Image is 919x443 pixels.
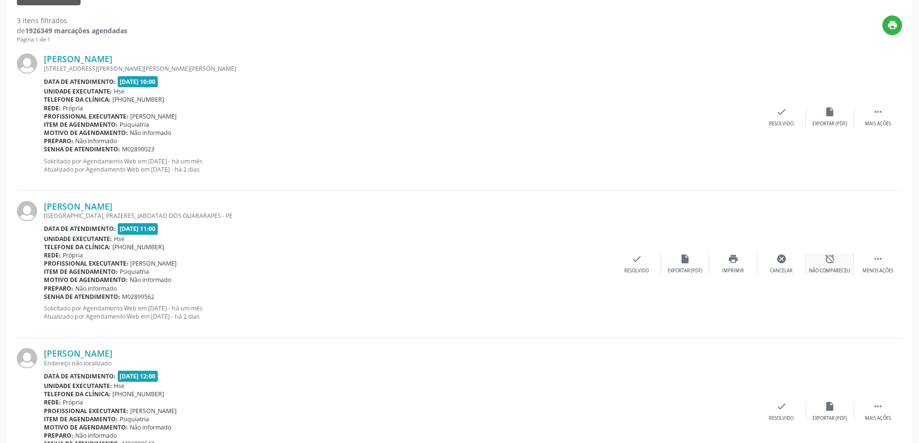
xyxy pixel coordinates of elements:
img: img [17,54,37,74]
b: Item de agendamento: [44,121,118,129]
b: Telefone da clínica: [44,390,110,398]
div: Resolvido [769,415,794,422]
i: insert_drive_file [824,401,835,412]
b: Telefone da clínica: [44,243,110,251]
span: M02890023 [122,145,154,153]
b: Rede: [44,104,61,112]
a: [PERSON_NAME] [44,201,112,212]
span: Psiquiatria [120,415,149,423]
span: [PERSON_NAME] [130,259,177,268]
i: check [776,401,787,412]
span: Própria [63,251,83,259]
div: Cancelar [770,268,793,274]
i:  [873,107,883,117]
div: Resolvido [624,268,649,274]
b: Profissional executante: [44,112,128,121]
b: Data de atendimento: [44,225,116,233]
b: Profissional executante: [44,407,128,415]
div: 3 itens filtrados [17,15,127,26]
img: img [17,348,37,368]
span: Não informado [75,431,117,440]
b: Item de agendamento: [44,268,118,276]
span: Psiquiatria [120,121,149,129]
i: alarm_off [824,254,835,264]
span: Hse [114,87,124,95]
span: Hse [114,235,124,243]
div: de [17,26,127,36]
i:  [873,254,883,264]
b: Unidade executante: [44,87,112,95]
strong: 1926349 marcações agendadas [25,26,127,35]
b: Rede: [44,251,61,259]
b: Telefone da clínica: [44,95,110,104]
b: Preparo: [44,137,73,145]
span: Própria [63,104,83,112]
div: Página 1 de 1 [17,36,127,44]
span: Psiquiatria [120,268,149,276]
span: Própria [63,398,83,406]
span: [PERSON_NAME] [130,112,177,121]
b: Item de agendamento: [44,415,118,423]
span: [PHONE_NUMBER] [112,95,164,104]
i: cancel [776,254,787,264]
i: check [631,254,642,264]
b: Senha de atendimento: [44,293,120,301]
button: print [882,15,902,35]
img: img [17,201,37,221]
div: Mais ações [865,121,891,127]
b: Preparo: [44,431,73,440]
i: print [887,20,898,30]
b: Motivo de agendamento: [44,129,128,137]
b: Profissional executante: [44,259,128,268]
i: check [776,107,787,117]
div: [GEOGRAPHIC_DATA], PRAZERES, JABOATAO DOS GUARARAPES - PE [44,212,613,220]
span: [PERSON_NAME] [130,407,177,415]
b: Motivo de agendamento: [44,423,128,431]
b: Senha de atendimento: [44,145,120,153]
b: Data de atendimento: [44,372,116,380]
span: Não informado [75,137,117,145]
span: [DATE] 10:00 [118,76,158,87]
b: Data de atendimento: [44,78,116,86]
i: insert_drive_file [680,254,690,264]
div: Menos ações [863,268,893,274]
div: Exportar (PDF) [812,415,847,422]
b: Unidade executante: [44,235,112,243]
b: Preparo: [44,284,73,293]
i: print [728,254,739,264]
span: Não informado [130,423,171,431]
div: Resolvido [769,121,794,127]
div: Mais ações [865,415,891,422]
div: Endereço não localizado [44,359,757,367]
p: Solicitado por Agendamento Web em [DATE] - há um mês Atualizado por Agendamento Web em [DATE] - h... [44,304,613,321]
div: [STREET_ADDRESS][PERSON_NAME][PERSON_NAME][PERSON_NAME] [44,65,757,73]
span: Não informado [75,284,117,293]
span: [DATE] 12:00 [118,371,158,382]
span: Não informado [130,276,171,284]
div: Imprimir [722,268,744,274]
span: [PHONE_NUMBER] [112,243,164,251]
span: Hse [114,382,124,390]
span: [DATE] 11:00 [118,223,158,234]
span: Não informado [130,129,171,137]
b: Motivo de agendamento: [44,276,128,284]
a: [PERSON_NAME] [44,348,112,359]
div: Exportar (PDF) [668,268,702,274]
i:  [873,401,883,412]
span: [PHONE_NUMBER] [112,390,164,398]
span: M02899562 [122,293,154,301]
i: insert_drive_file [824,107,835,117]
a: [PERSON_NAME] [44,54,112,64]
b: Rede: [44,398,61,406]
b: Unidade executante: [44,382,112,390]
div: Não compareceu [809,268,850,274]
p: Solicitado por Agendamento Web em [DATE] - há um mês Atualizado por Agendamento Web em [DATE] - h... [44,157,757,174]
div: Exportar (PDF) [812,121,847,127]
